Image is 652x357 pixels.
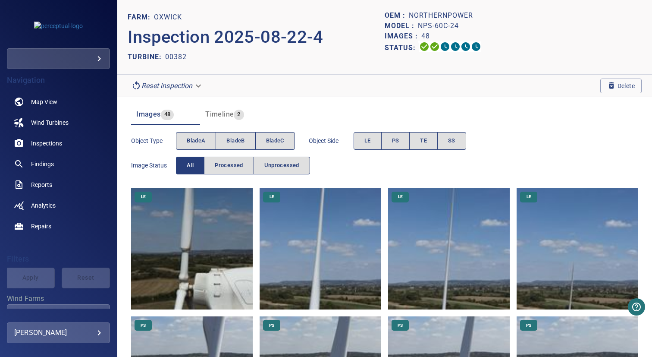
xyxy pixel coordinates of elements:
[154,12,182,22] p: Oxwick
[381,132,410,150] button: PS
[309,136,354,145] span: Object Side
[165,52,187,62] p: 00382
[128,24,385,50] p: Inspection 2025-08-22-4
[448,136,455,146] span: SS
[600,79,642,93] button: Delete
[176,157,204,174] button: All
[31,98,57,106] span: Map View
[131,136,176,145] span: Object type
[161,110,174,120] span: 48
[409,132,438,150] button: TE
[385,31,421,41] p: Images :
[226,136,244,146] span: bladeB
[7,92,110,112] a: map noActive
[255,132,295,150] button: bladeC
[7,154,110,174] a: findings noActive
[176,157,310,174] div: imageStatus
[471,41,481,52] svg: Classification 0%
[187,161,194,171] span: All
[14,326,103,340] div: [PERSON_NAME]
[385,21,418,31] p: Model :
[204,157,254,174] button: Processed
[264,322,279,329] span: PS
[176,132,295,150] div: objectType
[216,132,255,150] button: bladeB
[128,12,154,22] p: FARM:
[7,255,110,263] h4: Filters
[354,132,382,150] button: LE
[176,132,216,150] button: bladeA
[521,194,536,200] span: LE
[7,76,110,85] h4: Navigation
[141,82,192,90] em: Reset inspection
[385,41,419,54] p: Status:
[7,48,110,69] div: perceptual
[421,31,430,41] p: 48
[440,41,450,52] svg: Selecting 0%
[136,194,151,200] span: LE
[31,160,54,168] span: Findings
[419,41,429,52] svg: Uploading 100%
[31,222,51,231] span: Repairs
[392,322,408,329] span: PS
[420,136,427,146] span: TE
[461,41,471,52] svg: Matching 0%
[354,132,466,150] div: objectSide
[215,161,243,171] span: Processed
[31,139,62,148] span: Inspections
[266,136,284,146] span: bladeC
[31,118,69,127] span: Wind Turbines
[131,161,176,170] span: Image Status
[607,81,635,91] span: Delete
[264,194,279,200] span: LE
[234,110,244,120] span: 2
[437,132,466,150] button: SS
[7,112,110,133] a: windturbines noActive
[392,136,399,146] span: PS
[205,110,234,118] span: Timeline
[128,52,165,62] p: TURBINE:
[409,10,473,21] p: NorthernPower
[7,174,110,195] a: reports noActive
[136,110,160,118] span: Images
[135,322,151,329] span: PS
[254,157,310,174] button: Unprocessed
[418,21,459,31] p: NPS-60C-24
[7,133,110,154] a: inspections noActive
[7,216,110,237] a: repairs noActive
[31,201,56,210] span: Analytics
[128,78,206,93] div: Reset inspection
[7,304,110,325] div: Wind Farms
[31,180,52,189] span: Reports
[385,10,409,21] p: OEM :
[521,322,536,329] span: PS
[450,41,461,52] svg: ML Processing 0%
[7,295,110,302] label: Wind Farms
[264,161,299,171] span: Unprocessed
[187,136,205,146] span: bladeA
[393,194,408,200] span: LE
[429,41,440,52] svg: Data Formatted 100%
[34,22,83,30] img: perceptual-logo
[364,136,371,146] span: LE
[7,195,110,216] a: analytics noActive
